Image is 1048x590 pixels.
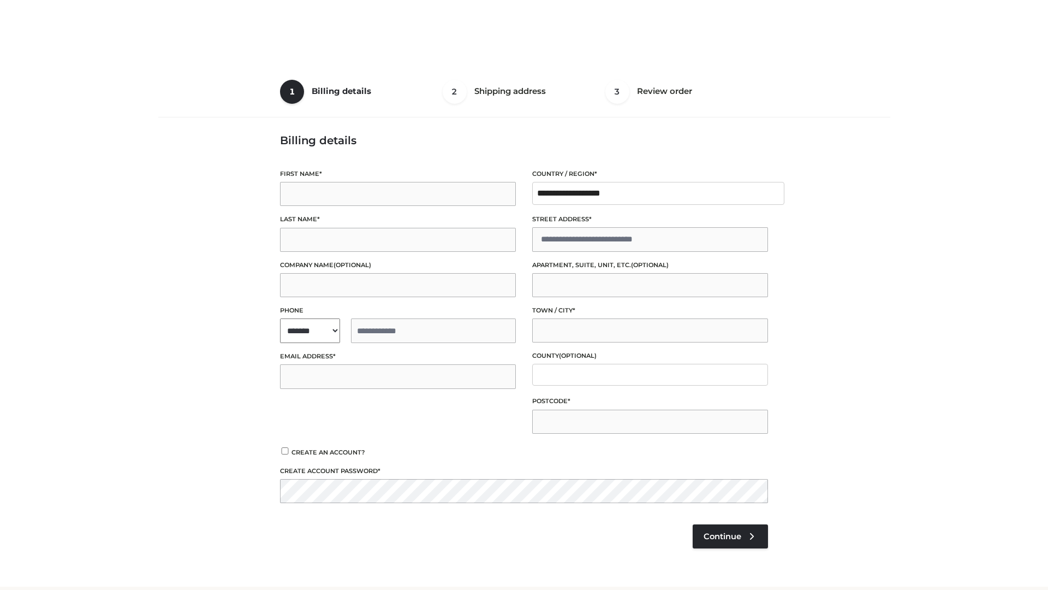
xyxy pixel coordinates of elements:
span: Review order [637,86,692,96]
input: Create an account? [280,447,290,455]
span: Create an account? [291,449,365,456]
span: Shipping address [474,86,546,96]
label: Apartment, suite, unit, etc. [532,260,768,270]
span: (optional) [559,352,597,359]
span: 2 [443,80,467,104]
h3: Billing details [280,134,768,147]
label: First name [280,169,516,179]
label: Country / Region [532,169,768,179]
label: County [532,351,768,361]
span: (optional) [631,261,669,269]
a: Continue [693,524,768,548]
span: Billing details [312,86,371,96]
label: Town / City [532,305,768,316]
span: 3 [605,80,629,104]
label: Email address [280,351,516,362]
span: (optional) [334,261,371,269]
span: 1 [280,80,304,104]
label: Create account password [280,466,768,476]
label: Last name [280,214,516,225]
span: Continue [704,532,741,541]
label: Company name [280,260,516,270]
label: Street address [532,214,768,225]
label: Phone [280,305,516,316]
label: Postcode [532,396,768,406]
